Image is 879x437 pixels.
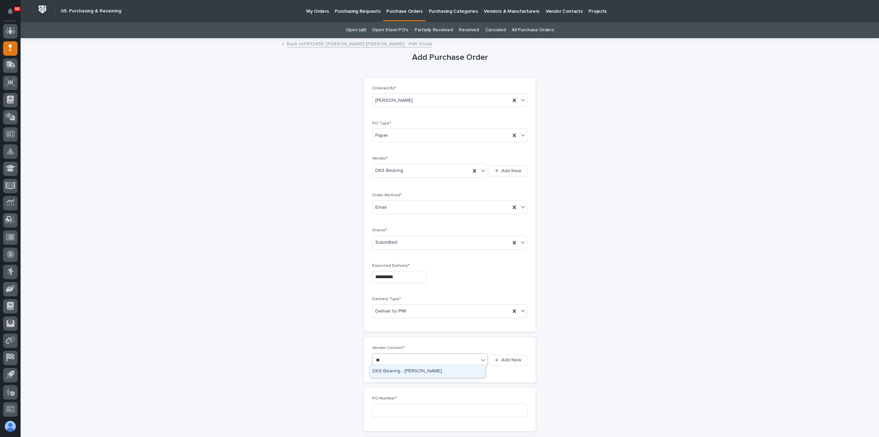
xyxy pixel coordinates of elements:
span: Submitted [375,239,397,246]
span: Status [372,228,387,232]
span: Delivery Type [372,297,401,301]
div: Notifications90 [9,8,18,19]
h1: Add Purchase Order [364,53,536,63]
div: DKS Bearing - Bella [370,365,485,378]
button: users-avatar [3,419,18,434]
span: DKS Bearing [375,167,403,174]
a: Open (all) [346,22,366,38]
a: Received [459,22,479,38]
button: Notifications [3,4,18,19]
span: [PERSON_NAME] [375,97,413,104]
button: Add New [489,355,527,366]
h2: 05. Purchasing & Receiving [61,8,121,14]
span: Add New [501,168,522,174]
a: Back toPR12455: [PERSON_NAME] [PERSON_NAME] - PWI Stock [287,40,432,47]
span: Order Method [372,193,402,197]
span: Add New [501,357,522,363]
span: Paper [375,132,388,139]
span: Vendor Contact [372,346,405,350]
a: Partially Received [414,22,453,38]
a: All Purchase Orders [512,22,554,38]
span: PO Number [372,396,397,401]
a: Canceled [485,22,506,38]
span: Vendor [372,156,388,161]
span: Deliver to PWI [375,308,406,315]
button: Add New [489,165,527,176]
span: Expected Delivery [372,264,410,268]
p: 90 [15,7,20,11]
span: Email [375,204,387,211]
a: Open Steel PO's [372,22,408,38]
img: Workspace Logo [36,3,49,16]
span: PO Type [372,121,391,125]
span: Ordered By [372,86,396,90]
